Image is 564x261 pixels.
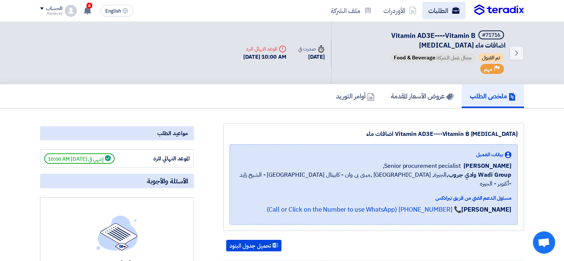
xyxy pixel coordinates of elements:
h5: أوامر التوريد [336,92,375,100]
button: تحميل جدول البنود [226,240,281,252]
span: إنتهي في [DATE] 10:00 AM [44,153,115,164]
span: مهم [484,66,492,73]
div: الحساب [46,6,62,12]
div: Vitamin AD3E----Vitamin B [MEDICAL_DATA] اضافات ماء [230,130,518,138]
span: Senior procurement pecialist, [383,162,461,170]
a: عروض الأسعار المقدمة [383,84,462,108]
a: ملخص الطلب [462,84,524,108]
a: الأوردرات [377,2,422,19]
span: الأسئلة والأجوبة [147,177,188,185]
div: Kenavet [40,12,62,16]
h5: ملخص الطلب [470,92,516,100]
span: الجيزة, [GEOGRAPHIC_DATA] ,مبنى بى وان - كابيتال [GEOGRAPHIC_DATA] - الشيخ زايد -أكتوبر - الجيزه [236,170,511,188]
a: 📞 [PHONE_NUMBER] (Call or Click on the Number to use WhatsApp) [266,205,461,214]
h5: Vitamin AD3E----Vitamin B choline اضافات ماء [340,30,505,50]
span: Food & Beverage [394,54,435,62]
button: English [100,5,133,17]
div: #71716 [482,33,500,38]
img: Teradix logo [474,4,524,16]
span: تم القبول [478,53,504,62]
span: [PERSON_NAME] [464,162,511,170]
span: English [105,9,121,14]
div: Open chat [533,231,555,254]
div: مسئول الدعم الفني من فريق تيرادكس [236,194,511,202]
div: الموعد النهائي للرد [134,154,190,163]
h5: عروض الأسعار المقدمة [391,92,453,100]
div: [DATE] [298,53,325,61]
b: Wadi Group وادي جروب, [446,170,511,179]
strong: [PERSON_NAME] [461,205,511,214]
img: profile_test.png [65,5,77,17]
div: مواعيد الطلب [40,126,194,140]
span: Vitamin AD3E----Vitamin B [MEDICAL_DATA] اضافات ماء [391,30,505,50]
a: الطلبات [422,2,465,19]
img: empty_state_list.svg [96,215,138,250]
a: ملف الشركة [325,2,377,19]
div: الموعد النهائي للرد [243,45,286,53]
a: أوامر التوريد [328,84,383,108]
div: صدرت في [298,45,325,53]
div: [DATE] 10:00 AM [243,53,286,61]
span: 6 [86,3,92,9]
span: مجال عمل الشركة: [390,53,475,62]
span: بيانات العميل [476,151,503,159]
